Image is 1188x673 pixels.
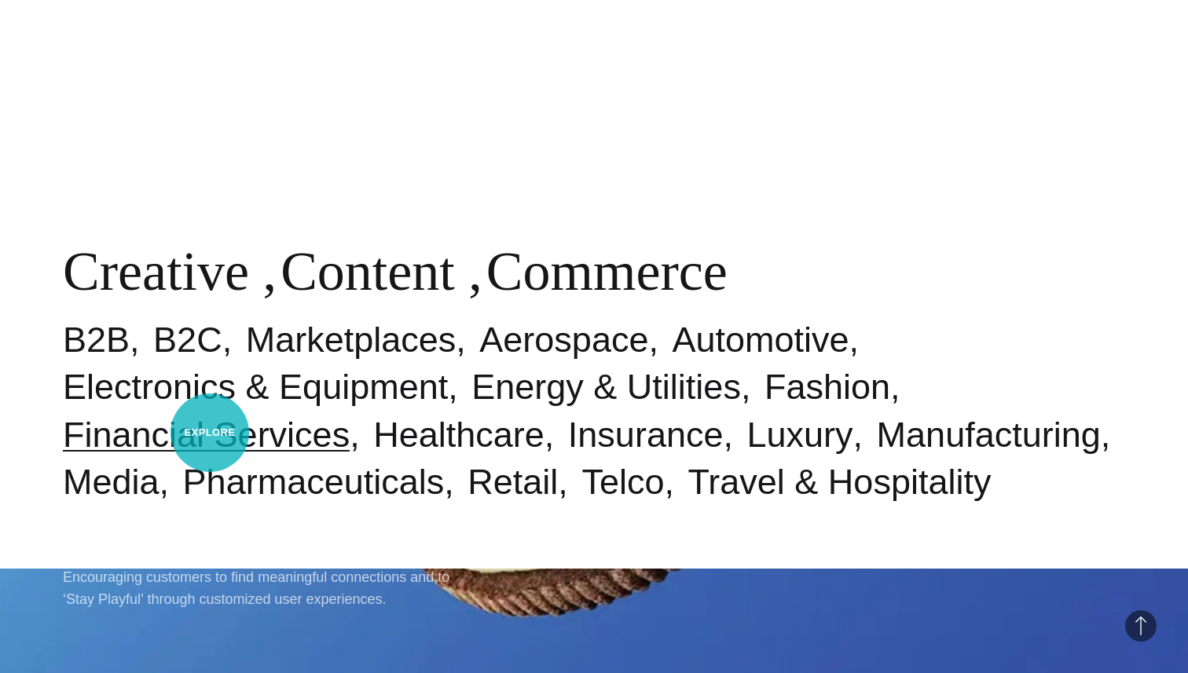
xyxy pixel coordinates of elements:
[471,367,741,407] a: Energy & Utilities
[183,462,445,502] a: Pharmaceuticals
[63,415,350,455] a: Financial Services
[486,241,728,302] a: Commerce
[568,415,724,455] a: Insurance
[63,566,456,610] p: Encouraging customers to find meaningful connections and to ‘Stay Playful’ through customized use...
[373,415,544,455] a: Healthcare
[1125,610,1157,642] button: Back to Top
[468,241,482,302] span: ,
[153,320,222,360] a: B2C
[877,415,1101,455] a: Manufacturing
[63,241,249,302] a: Creative
[63,462,159,502] a: Media
[764,367,890,407] a: Fashion
[479,320,648,360] a: Aerospace
[672,320,849,360] a: Automotive
[687,462,991,502] a: Travel & Hospitality
[63,320,130,360] a: B2B
[263,241,277,302] span: ,
[467,462,558,502] a: Retail
[63,367,448,407] a: Electronics & Equipment
[280,241,455,302] a: Content
[246,320,456,360] a: Marketplaces
[581,462,664,502] a: Telco
[747,415,853,455] a: Luxury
